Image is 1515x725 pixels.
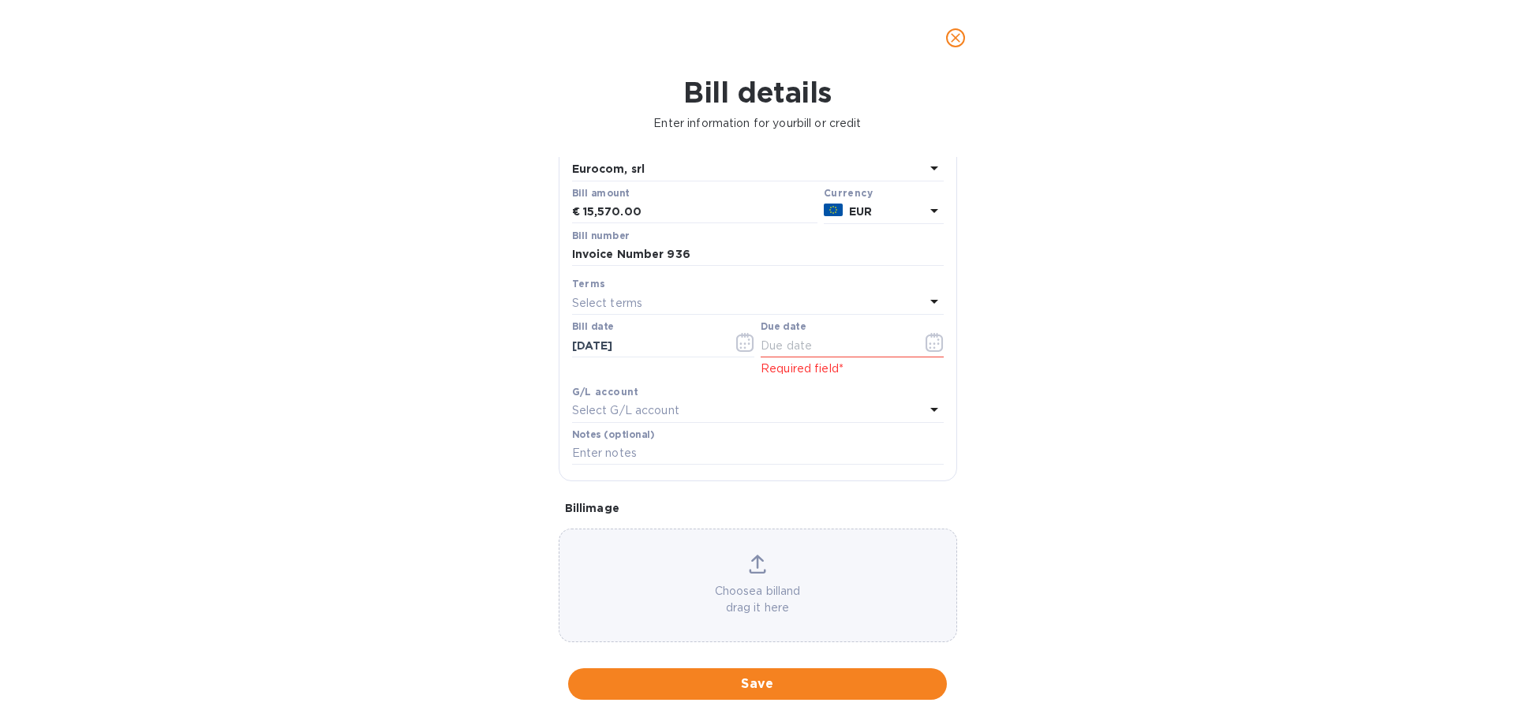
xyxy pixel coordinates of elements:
[572,442,944,465] input: Enter notes
[565,500,951,516] p: Bill image
[572,200,583,224] div: €
[761,323,806,332] label: Due date
[937,19,974,57] button: close
[572,189,629,198] label: Bill amount
[559,583,956,616] p: Choose a bill and drag it here
[761,334,910,357] input: Due date
[824,187,873,199] b: Currency
[13,76,1502,109] h1: Bill details
[572,243,944,267] input: Enter bill number
[581,675,934,693] span: Save
[572,386,639,398] b: G/L account
[572,295,643,312] p: Select terms
[572,323,614,332] label: Bill date
[849,205,872,218] b: EUR
[13,115,1502,132] p: Enter information for your bill or credit
[572,278,606,290] b: Terms
[761,361,944,377] p: Required field*
[572,231,629,241] label: Bill number
[568,668,947,700] button: Save
[583,200,817,224] input: € Enter bill amount
[572,163,645,175] b: Eurocom, srl
[572,430,655,439] label: Notes (optional)
[572,402,679,419] p: Select G/L account
[572,334,721,357] input: Select date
